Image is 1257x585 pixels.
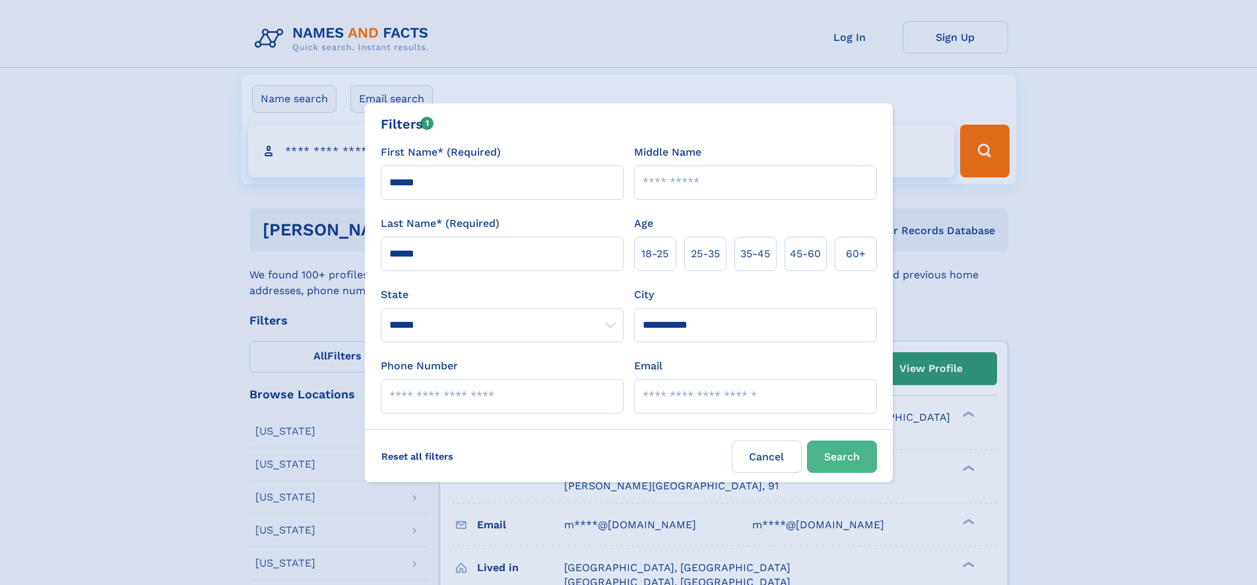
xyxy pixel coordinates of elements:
span: 35‑45 [740,246,770,262]
label: Last Name* (Required) [381,216,500,231]
label: Middle Name [634,144,701,160]
span: 18‑25 [641,246,668,262]
span: 60+ [846,246,866,262]
span: 45‑60 [790,246,821,262]
label: Cancel [732,441,802,473]
label: Age [634,216,653,231]
label: City [634,287,654,303]
label: Email [634,358,662,374]
span: 25‑35 [691,246,720,262]
div: Filters [381,114,434,134]
label: First Name* (Required) [381,144,501,160]
label: Phone Number [381,358,458,374]
label: Reset all filters [373,441,462,472]
label: State [381,287,624,303]
button: Search [807,441,877,473]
